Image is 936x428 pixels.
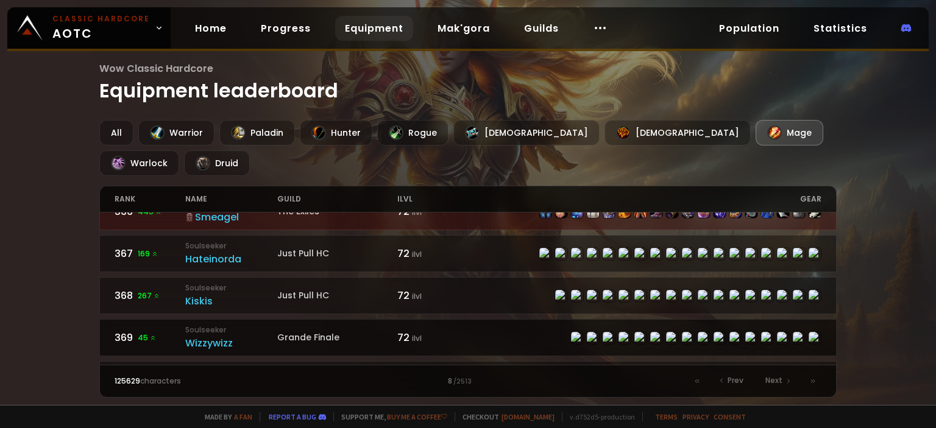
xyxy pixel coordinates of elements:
div: 8 [291,376,645,387]
div: rank [115,186,185,212]
a: Terms [655,412,678,421]
small: ilvl [412,207,422,217]
a: Mak'gora [428,16,500,41]
small: ilvl [412,291,422,301]
div: 369 [115,330,185,345]
div: Grande Finale [277,331,397,344]
span: 125629 [115,376,140,386]
span: 169 [138,248,158,259]
span: Made by [197,412,252,421]
small: Soulseeker [185,282,277,293]
div: ilvl [397,186,468,212]
a: Privacy [682,412,709,421]
div: Hateinorda [185,251,277,267]
a: Statistics [804,16,877,41]
a: [DOMAIN_NAME] [502,412,555,421]
a: Guilds [514,16,569,41]
div: Paladin [219,120,295,146]
span: v. d752d5 - production [562,412,635,421]
small: ilvl [412,333,422,343]
small: ilvl [412,249,422,259]
span: 267 [138,290,160,301]
span: Wow Classic Hardcore [99,61,837,76]
a: 367169 SoulseekerHateinordaJust Pull HC72 ilvlitem-22267item-18814item-20686item-10054item-16916i... [99,235,837,272]
small: Classic Hardcore [52,13,150,24]
span: AOTC [52,13,150,43]
a: 3705074 Skull RockMarcissaDeath Wish72 ilvlitem-16914item-22403item-21345item-4335item-16916item-... [99,361,837,398]
div: Rogue [377,120,448,146]
span: Support me, [333,412,447,421]
span: 45 [138,332,157,343]
div: name [185,186,277,212]
span: Checkout [455,412,555,421]
div: Kiskis [185,293,277,309]
div: 368 [115,288,185,303]
span: Prev [728,375,743,386]
div: Smeagel [185,209,277,225]
div: Just Pull HC [277,289,397,302]
div: gear [468,186,821,212]
small: Soulseeker [185,240,277,251]
a: a fan [234,412,252,421]
a: Classic HardcoreAOTC [7,7,171,49]
div: Just Pull HC [277,247,397,260]
a: Progress [251,16,321,41]
span: Next [765,375,782,386]
div: Hunter [300,120,372,146]
div: Wizzywizz [185,335,277,351]
div: guild [277,186,397,212]
a: Population [709,16,789,41]
div: Druid [184,150,250,176]
small: / 2513 [453,377,472,387]
small: Soulseeker [185,325,277,335]
div: Warlock [99,150,179,176]
div: [DEMOGRAPHIC_DATA] [604,120,751,146]
div: 72 [397,330,468,345]
div: [DEMOGRAPHIC_DATA] [453,120,600,146]
a: 36945 SoulseekerWizzywizzGrande Finale72 ilvlitem-16914item-21504item-16917item-16916item-19136it... [99,319,837,356]
a: Consent [714,412,746,421]
div: All [99,120,133,146]
div: characters [115,376,291,387]
a: Buy me a coffee [387,412,447,421]
a: 368267 SoulseekerKiskisJust Pull HC72 ilvlitem-19375item-18814item-19370item-20034item-19400item-... [99,277,837,314]
div: Warrior [138,120,214,146]
a: Home [185,16,236,41]
div: Mage [756,120,823,146]
a: Equipment [335,16,413,41]
div: 367 [115,246,185,261]
a: Report a bug [269,412,316,421]
div: 72 [397,288,468,303]
h1: Equipment leaderboard [99,61,837,105]
div: 72 [397,246,468,261]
